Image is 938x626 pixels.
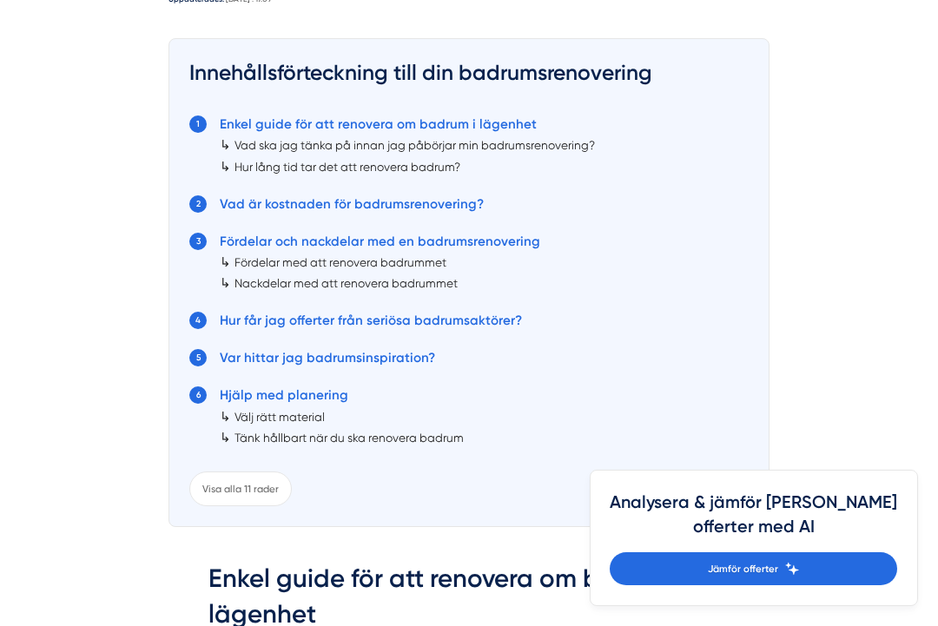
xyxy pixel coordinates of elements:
[220,430,231,445] span: ↳
[189,471,292,506] div: Visa alla 11 rader
[234,160,460,174] a: Hur lång tid tar det att renovera badrum?
[610,552,897,585] a: Jämför offerter
[610,491,897,552] h4: Analysera & jämför [PERSON_NAME] offerter med AI
[189,58,749,96] h3: Innehållsförteckning till din badrumsrenovering
[220,254,231,270] span: ↳
[220,387,348,403] a: Hjälp med planering
[220,159,231,175] span: ↳
[220,409,231,425] span: ↳
[220,137,231,153] span: ↳
[220,116,537,132] a: Enkel guide för att renovera om badrum i lägenhet
[220,275,231,291] span: ↳
[220,313,522,328] a: Hur får jag offerter från seriösa badrumsaktörer?
[234,431,464,445] a: Tänk hållbart när du ska renovera badrum
[220,350,435,366] a: Var hittar jag badrumsinspiration?
[220,234,540,249] a: Fördelar och nackdelar med en badrumsrenovering
[234,138,595,152] a: Vad ska jag tänka på innan jag påbörjar min badrumsrenovering?
[234,255,446,269] a: Fördelar med att renovera badrummet
[234,276,458,290] a: Nackdelar med att renovera badrummet
[708,561,778,577] span: Jämför offerter
[234,410,325,424] a: Välj rätt material
[220,196,484,212] a: Vad är kostnaden för badrumsrenovering?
